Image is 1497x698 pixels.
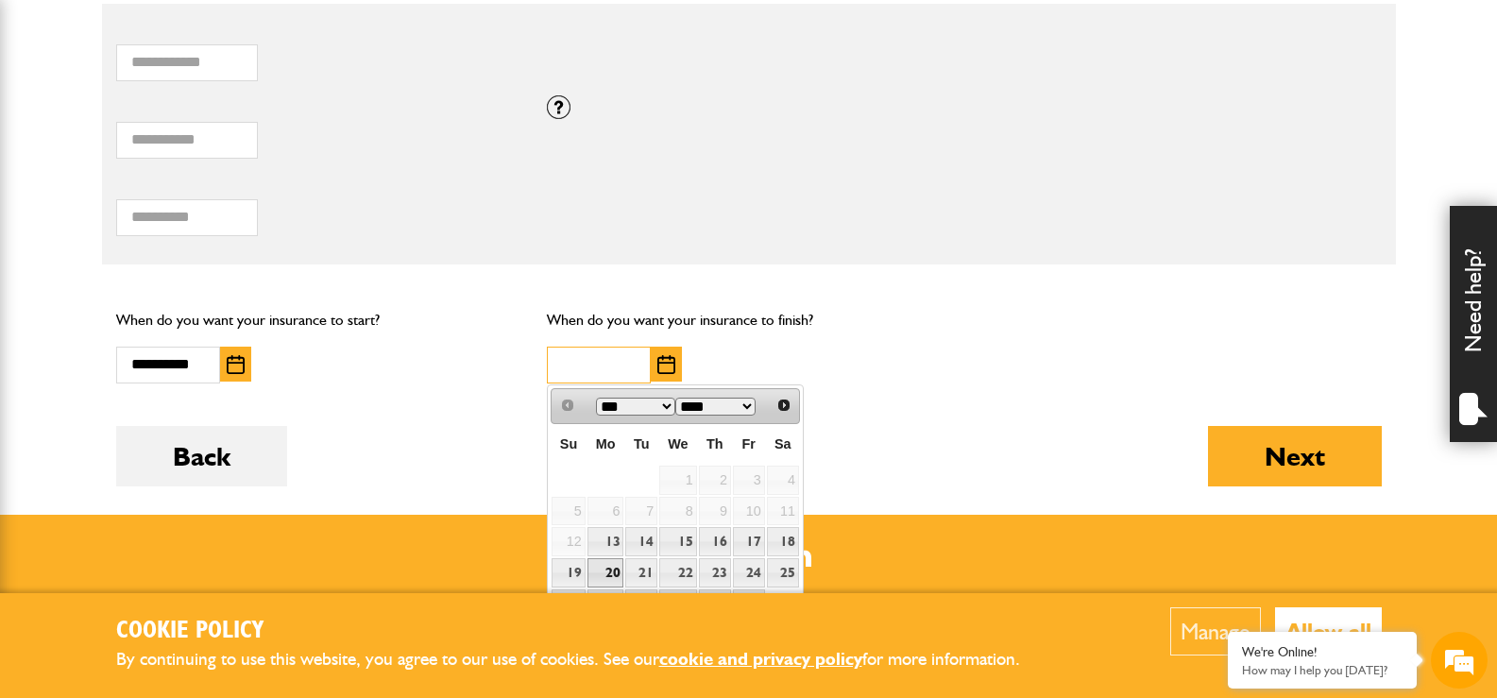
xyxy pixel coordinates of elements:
h2: Cookie Policy [116,617,1051,646]
img: Choose date [657,355,675,374]
button: Allow all [1275,607,1382,655]
a: 14 [625,527,657,556]
span: Saturday [774,436,791,451]
img: Choose date [227,355,245,374]
span: Next [776,398,791,413]
a: cookie and privacy policy [659,648,862,670]
a: 19 [552,558,585,587]
p: When do you want your insurance to start? [116,308,519,332]
a: 25 [767,558,799,587]
span: Wednesday [668,436,688,451]
a: 23 [699,558,731,587]
a: 27 [587,589,624,619]
img: d_20077148190_company_1631870298795_20077148190 [32,105,79,131]
a: 17 [733,527,765,556]
span: Tuesday [634,436,650,451]
button: Back [116,426,287,486]
a: 31 [733,589,765,619]
div: Chat with us now [98,106,317,130]
div: Minimize live chat window [310,9,355,55]
input: Enter your phone number [25,286,345,328]
button: Manage [1170,607,1261,655]
input: Enter your email address [25,230,345,272]
a: 16 [699,527,731,556]
a: 30 [699,589,731,619]
a: 24 [733,558,765,587]
textarea: Type your message and hit 'Enter' [25,342,345,533]
a: 20 [587,558,624,587]
div: We're Online! [1242,644,1403,660]
a: 13 [587,527,624,556]
a: 22 [659,558,696,587]
span: Thursday [706,436,723,451]
span: Monday [596,436,616,451]
input: Enter your last name [25,175,345,216]
p: By continuing to use this website, you agree to our use of cookies. See our for more information. [116,645,1051,674]
span: Friday [742,436,756,451]
a: 26 [552,589,585,619]
a: 18 [767,527,799,556]
a: 15 [659,527,696,556]
p: How may I help you today? [1242,663,1403,677]
p: When do you want your insurance to finish? [547,308,950,332]
a: 29 [659,589,696,619]
em: Start Chat [257,549,343,574]
a: 28 [625,589,657,619]
div: Need help? [1450,206,1497,442]
a: 21 [625,558,657,587]
a: Next [770,391,797,418]
span: Sunday [560,436,577,451]
button: Next [1208,426,1382,486]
